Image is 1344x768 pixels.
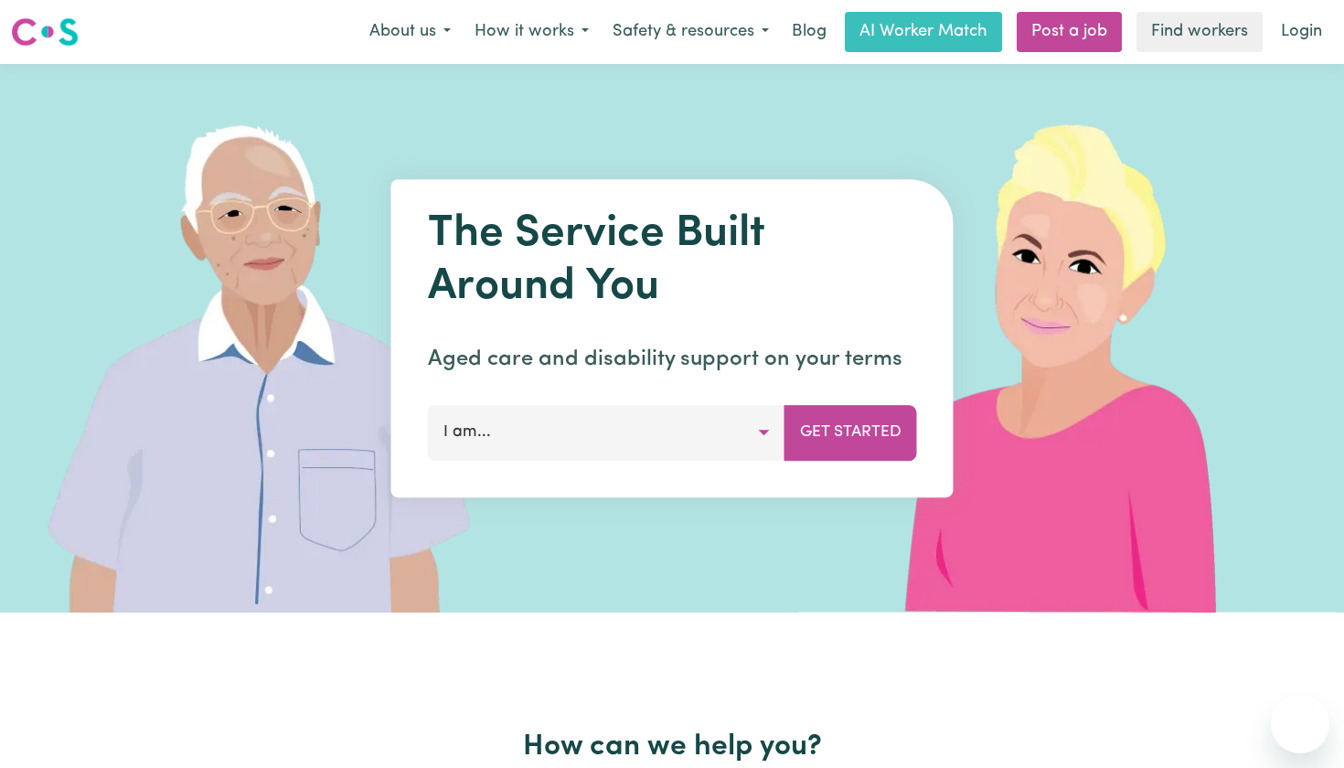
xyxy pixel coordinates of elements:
button: Get Started [784,405,917,460]
a: Blog [781,12,837,52]
p: Aged care and disability support on your terms [428,343,917,376]
a: AI Worker Match [845,12,1002,52]
button: I am... [428,405,785,460]
a: Login [1270,12,1333,52]
iframe: Button to launch messaging window [1271,695,1329,753]
h2: How can we help you? [80,730,1264,764]
h1: The Service Built Around You [428,208,917,314]
a: Post a job [1017,12,1122,52]
a: Find workers [1136,12,1263,52]
button: Safety & resources [601,13,781,51]
img: Careseekers logo [11,16,79,48]
button: About us [357,13,463,51]
a: Careseekers logo [11,11,79,53]
button: How it works [463,13,601,51]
